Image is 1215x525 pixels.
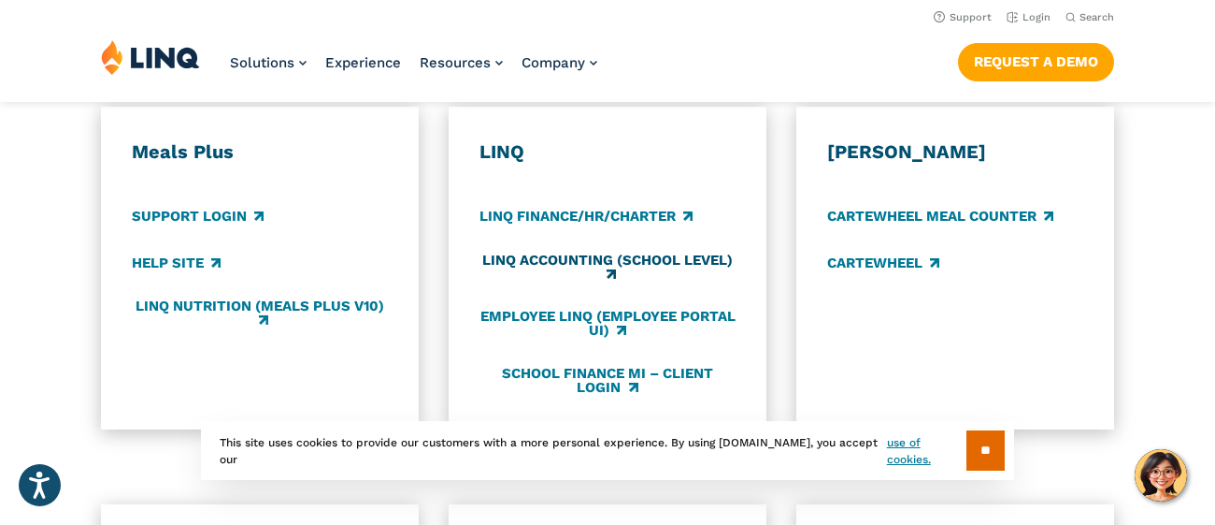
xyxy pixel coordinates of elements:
a: CARTEWHEEL [827,253,939,273]
a: Company [522,54,597,71]
span: Solutions [230,54,294,71]
a: Support [934,11,992,23]
a: Help Site [132,253,221,273]
a: CARTEWHEEL Meal Counter [827,207,1053,227]
h3: Meals Plus [132,140,388,165]
nav: Button Navigation [958,39,1114,80]
div: This site uses cookies to provide our customers with a more personal experience. By using [DOMAIN... [201,421,1014,480]
img: LINQ | K‑12 Software [101,39,200,75]
a: LINQ Accounting (school level) [479,253,736,284]
a: LINQ Finance/HR/Charter [479,207,693,227]
span: Company [522,54,585,71]
a: Resources [420,54,503,71]
a: Experience [325,54,401,71]
nav: Primary Navigation [230,39,597,101]
button: Open Search Bar [1065,10,1114,24]
a: Support Login [132,207,264,227]
button: Hello, have a question? Let’s chat. [1135,449,1187,502]
a: LINQ Nutrition (Meals Plus v10) [132,299,388,329]
h3: [PERSON_NAME] [827,140,1083,165]
span: Resources [420,54,491,71]
a: Solutions [230,54,307,71]
a: School Finance MI – Client Login [479,365,736,396]
h3: LINQ [479,140,736,165]
a: Employee LINQ (Employee Portal UI) [479,309,736,340]
a: Login [1007,11,1051,23]
a: use of cookies. [887,434,966,468]
span: Search [1079,11,1114,23]
a: Request a Demo [958,43,1114,80]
